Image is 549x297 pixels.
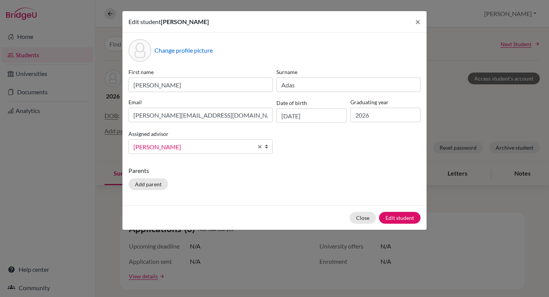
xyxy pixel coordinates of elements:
[133,142,253,152] span: [PERSON_NAME]
[128,98,273,106] label: Email
[379,212,421,224] button: Edit student
[128,18,161,25] span: Edit student
[161,18,209,25] span: [PERSON_NAME]
[350,212,376,224] button: Close
[276,99,307,107] label: Date of birth
[128,130,169,138] label: Assigned advisor
[276,108,347,123] input: dd/mm/yyyy
[415,16,421,27] span: ×
[128,178,168,190] button: Add parent
[128,68,273,76] label: First name
[128,166,421,175] p: Parents
[409,11,427,32] button: Close
[350,98,421,106] label: Graduating year
[128,39,151,62] div: Profile picture
[276,68,421,76] label: Surname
